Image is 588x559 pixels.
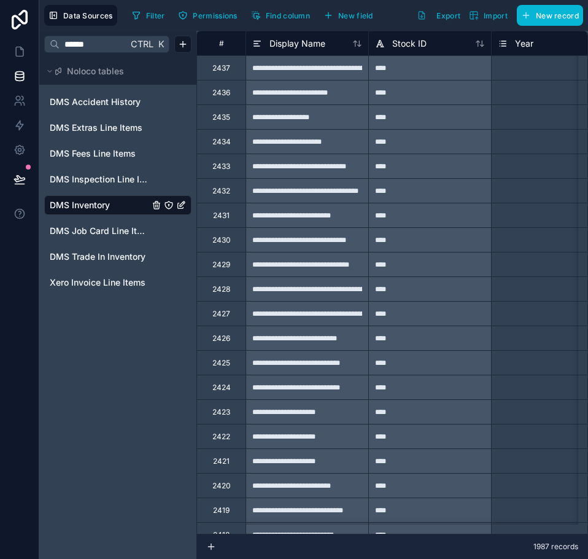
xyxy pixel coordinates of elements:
button: Find column [247,6,314,25]
div: 2420 [212,481,231,491]
span: DMS Inventory [50,199,110,211]
span: Data Sources [63,11,113,20]
div: 2426 [212,334,230,343]
div: 2433 [212,162,230,171]
button: Filter [127,6,169,25]
div: 2422 [212,432,230,442]
a: DMS Job Card Line Items [50,225,149,237]
div: 2424 [212,383,231,393]
span: 1987 records [533,542,578,552]
div: 2418 [213,530,230,540]
button: Permissions [174,6,241,25]
a: DMS Inventory [50,199,149,211]
span: Ctrl [130,36,155,52]
span: Find column [266,11,310,20]
span: DMS Accident History [50,96,141,108]
span: DMS Trade In Inventory [50,251,145,263]
button: Noloco tables [44,63,184,80]
span: Filter [146,11,165,20]
div: 2423 [212,407,230,417]
span: Year [515,37,533,50]
span: Export [436,11,460,20]
div: DMS Job Card Line Items [44,221,191,241]
span: Import [484,11,508,20]
span: Xero Invoice Line Items [50,276,145,289]
a: DMS Extras Line Items [50,122,149,134]
span: DMS Fees Line Items [50,147,136,160]
div: DMS Fees Line Items [44,144,191,163]
div: 2436 [212,88,230,98]
button: Data Sources [44,5,117,26]
span: Permissions [193,11,237,20]
a: DMS Fees Line Items [50,147,149,160]
div: # [206,39,236,48]
span: DMS Extras Line Items [50,122,142,134]
a: Permissions [174,6,246,25]
button: New field [319,6,377,25]
div: DMS Trade In Inventory [44,247,191,267]
span: K [157,40,165,49]
div: DMS Inspection Line Items [44,170,191,189]
button: Export [412,5,465,26]
div: 2437 [212,63,230,73]
div: 2432 [212,186,230,196]
a: Xero Invoice Line Items [50,276,149,289]
div: 2421 [213,456,230,466]
a: DMS Inspection Line Items [50,173,149,186]
span: New field [338,11,373,20]
a: DMS Trade In Inventory [50,251,149,263]
button: New record [517,5,583,26]
div: 2427 [212,309,230,319]
div: 2425 [212,358,230,368]
span: Display Name [269,37,325,50]
div: 2419 [213,506,230,515]
div: DMS Extras Line Items [44,118,191,138]
div: 2429 [212,260,230,270]
div: DMS Accident History [44,92,191,112]
button: Import [465,5,512,26]
a: New record [512,5,583,26]
div: 2431 [213,211,230,221]
span: Stock ID [392,37,427,50]
a: DMS Accident History [50,96,149,108]
div: 2428 [212,284,230,294]
span: New record [536,11,579,20]
span: Noloco tables [67,65,124,77]
div: 2435 [212,112,230,122]
div: Xero Invoice Line Items [44,273,191,292]
div: DMS Inventory [44,195,191,215]
div: 2434 [212,137,231,147]
div: 2430 [212,235,231,245]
